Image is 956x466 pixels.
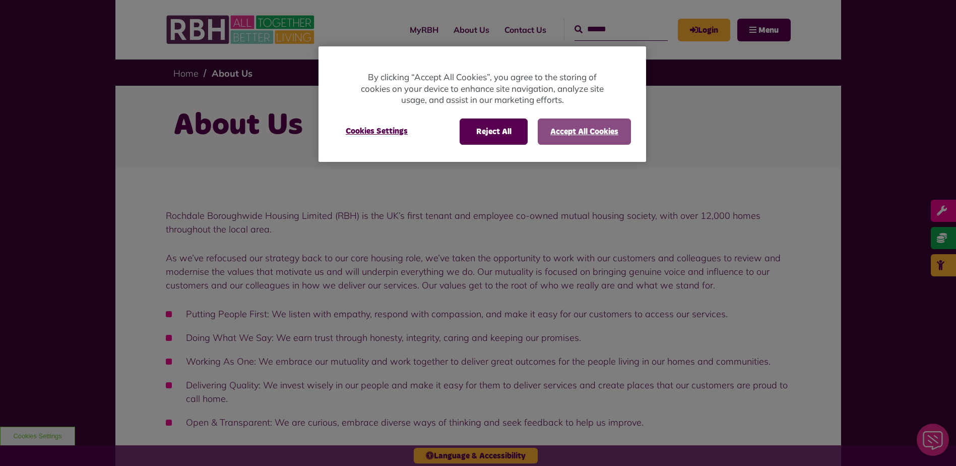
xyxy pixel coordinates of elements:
button: Cookies Settings [334,119,420,144]
button: Reject All [460,119,528,145]
div: Privacy [318,46,646,162]
button: Accept All Cookies [538,119,631,145]
p: By clicking “Accept All Cookies”, you agree to the storing of cookies on your device to enhance s... [359,72,606,106]
div: Close Web Assistant [6,3,38,35]
div: Cookie banner [318,46,646,162]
